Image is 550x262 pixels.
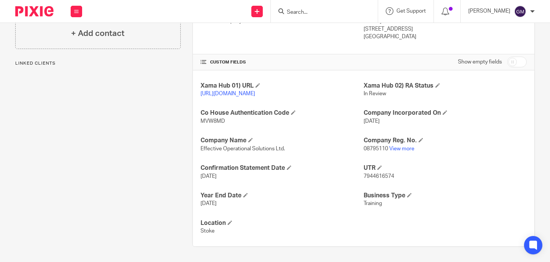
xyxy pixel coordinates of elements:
[364,192,527,200] h4: Business Type
[514,5,526,18] img: svg%3E
[201,109,364,117] h4: Co House Authentication Code
[364,109,527,117] h4: Company Incorporated On
[201,82,364,90] h4: Xama Hub 01) URL
[286,9,355,16] input: Search
[201,164,364,172] h4: Confirmation Statement Date
[396,8,426,14] span: Get Support
[201,174,217,179] span: [DATE]
[364,25,527,33] p: [STREET_ADDRESS]
[15,6,53,16] img: Pixie
[364,146,388,151] span: 08795110
[389,146,414,151] a: View more
[458,58,502,66] label: Show empty fields
[364,201,382,206] span: Training
[201,192,364,200] h4: Year End Date
[201,219,364,227] h4: Location
[71,28,125,39] h4: + Add contact
[468,7,510,15] p: [PERSON_NAME]
[201,146,285,151] span: Effective Operational Solutions Ltd.
[364,82,527,90] h4: Xama Hub 02) RA Status
[364,119,380,124] span: [DATE]
[201,119,225,124] span: MVW8MD
[15,60,181,67] p: Linked clients
[201,228,215,234] span: Stoke
[201,137,364,145] h4: Company Name
[364,137,527,145] h4: Company Reg. No.
[201,59,364,65] h4: CUSTOM FIELDS
[201,91,255,96] a: [URL][DOMAIN_NAME]
[364,164,527,172] h4: UTR
[364,174,394,179] span: 7944616574
[201,201,217,206] span: [DATE]
[364,33,527,41] p: [GEOGRAPHIC_DATA]
[364,91,386,96] span: In Review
